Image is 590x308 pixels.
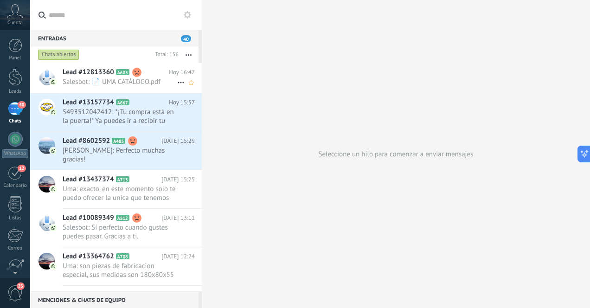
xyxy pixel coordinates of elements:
[63,98,114,107] span: Lead #13157734
[2,215,29,221] div: Listas
[63,290,114,300] span: Lead #13366394
[179,46,199,63] button: Más
[63,108,177,125] span: 5493512042412: *¡Tu compra está en la puerta!* Ya puedes ir a recibir tu Contenedores Tóper D.......
[63,146,177,164] span: [PERSON_NAME]: Perfecto muchas gracias!
[50,109,57,115] img: com.amocrm.amocrmwa.svg
[116,69,129,75] span: A603
[63,175,114,184] span: Lead #13437374
[169,68,195,77] span: Hoy 16:47
[116,253,129,259] span: A708
[7,20,23,26] span: Cuenta
[2,118,29,124] div: Chats
[63,213,114,223] span: Lead #10089349
[18,165,26,172] span: 12
[112,138,125,144] span: A485
[63,262,177,279] span: Uma: son piezas de fabricacion especial, sus medidas son 180x80x55 cm y su valor es de mxn98.400
[30,209,202,247] a: Lead #10089349 A512 [DATE] 13:11 Salesbot: Sí perfecto cuando gustes puedes pasar. Gracias a ti.
[181,35,191,42] span: 40
[17,282,25,290] span: 23
[2,245,29,251] div: Correo
[151,50,179,59] div: Total: 156
[63,68,114,77] span: Lead #12813360
[2,55,29,61] div: Panel
[161,290,195,300] span: [DATE] 11:55
[116,99,129,105] span: A667
[30,170,202,208] a: Lead #13437374 A713 [DATE] 15:25 Uma: exacto, en este momento solo te puedo ofrecer la unica que ...
[38,49,79,60] div: Chats abiertos
[2,149,28,158] div: WhatsApp
[30,247,202,285] a: Lead #13364762 A708 [DATE] 12:24 Uma: son piezas de fabricacion especial, sus medidas son 180x80x...
[169,98,195,107] span: Hoy 15:57
[30,30,199,46] div: Entradas
[63,223,177,241] span: Salesbot: Sí perfecto cuando gustes puedes pasar. Gracias a ti.
[2,89,29,95] div: Leads
[161,252,195,261] span: [DATE] 12:24
[50,225,57,231] img: com.amocrm.amocrmwa.svg
[30,291,199,308] div: Menciones & Chats de equipo
[2,183,29,189] div: Calendario
[116,215,129,221] span: A512
[161,213,195,223] span: [DATE] 13:11
[30,63,202,93] a: Lead #12813360 A603 Hoy 16:47 Salesbot: 📄 UMA CATÁLOGO.pdf
[63,136,110,146] span: Lead #8602592
[161,175,195,184] span: [DATE] 15:25
[50,263,57,269] img: com.amocrm.amocrmwa.svg
[30,132,202,170] a: Lead #8602592 A485 [DATE] 15:29 [PERSON_NAME]: Perfecto muchas gracias!
[50,148,57,154] img: com.amocrm.amocrmwa.svg
[50,79,57,85] img: com.amocrm.amocrmwa.svg
[30,93,202,131] a: Lead #13157734 A667 Hoy 15:57 5493512042412: *¡Tu compra está en la puerta!* Ya puedes ir a recib...
[63,252,114,261] span: Lead #13364762
[50,186,57,192] img: com.amocrm.amocrmwa.svg
[161,136,195,146] span: [DATE] 15:29
[18,101,26,109] span: 40
[63,185,177,202] span: Uma: exacto, en este momento solo te puedo ofrecer la unica que tenemos aqui, son piezas de fabri...
[116,176,129,182] span: A713
[63,77,177,86] span: Salesbot: 📄 UMA CATÁLOGO.pdf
